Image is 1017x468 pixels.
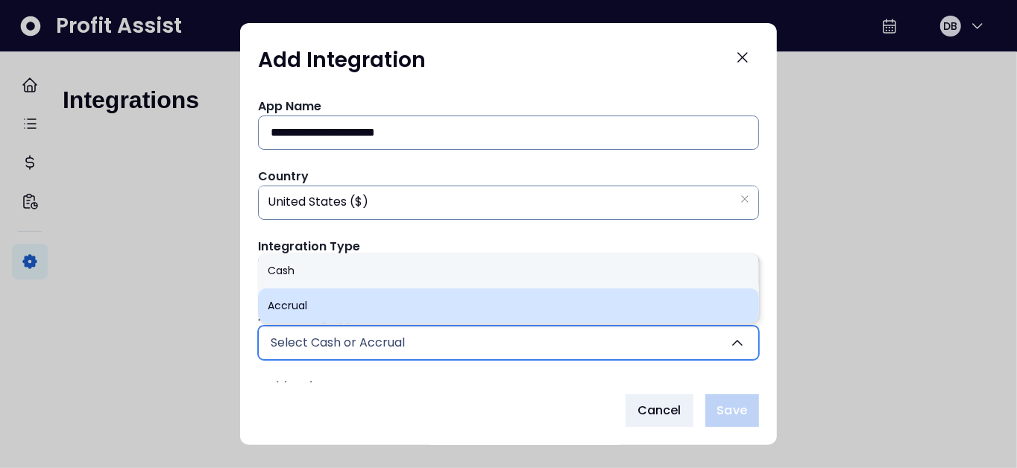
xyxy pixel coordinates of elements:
span: App Name [258,98,321,115]
span: United States ($) [268,185,368,219]
button: Save [705,394,759,427]
span: Select Cash or Accrual [271,334,405,352]
span: Save [717,402,747,420]
button: Cancel [626,394,693,427]
button: Clear [740,192,749,206]
svg: close [740,195,749,203]
span: Multi-Unit Setup [258,378,356,395]
span: Country [258,168,309,185]
button: Close [726,41,759,74]
span: Integration Type [258,238,360,255]
span: Cancel [637,402,681,420]
li: Accrual [258,288,759,323]
li: Cash [258,253,759,288]
h1: Add Integration [258,47,426,74]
